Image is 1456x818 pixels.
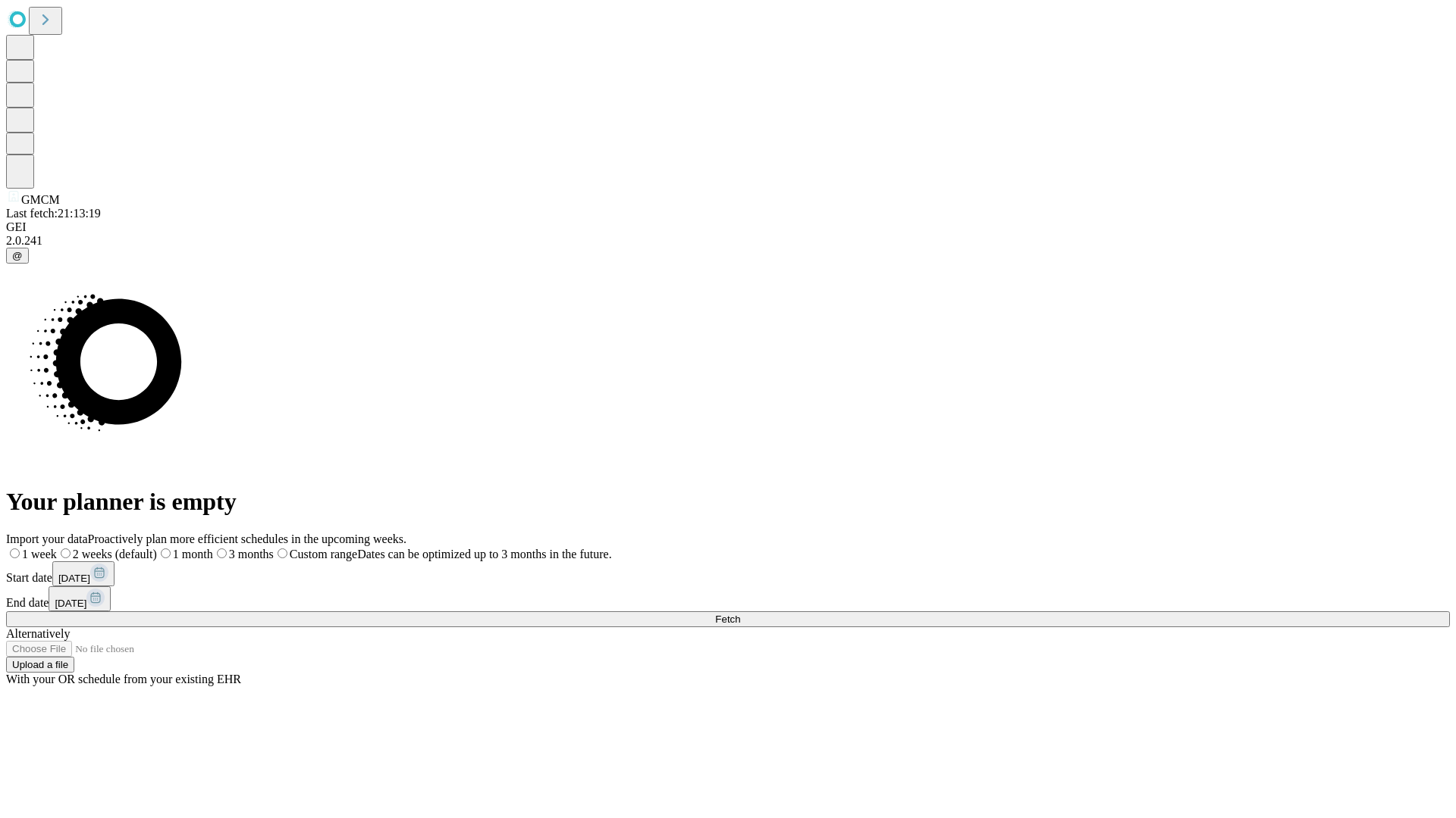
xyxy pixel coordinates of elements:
[6,220,1450,234] div: GEI
[73,548,157,560] span: 2 weeks (default)
[12,250,23,261] span: @
[49,586,111,611] button: [DATE]
[217,548,227,558] input: 3 months
[22,548,57,560] span: 1 week
[6,561,1450,586] div: Start date
[21,193,60,206] span: GMCM
[52,561,115,586] button: [DATE]
[715,613,740,625] span: Fetch
[58,573,90,584] span: [DATE]
[6,207,101,220] span: Last fetch: 21:13:19
[61,548,71,558] input: 2 weeks (default)
[6,657,74,673] button: Upload a file
[6,586,1450,611] div: End date
[290,548,357,560] span: Custom range
[6,248,29,264] button: @
[6,611,1450,627] button: Fetch
[6,488,1450,516] h1: Your planner is empty
[10,548,20,558] input: 1 week
[6,673,241,685] span: With your OR schedule from your existing EHR
[173,548,213,560] span: 1 month
[6,234,1450,248] div: 2.0.241
[6,627,70,640] span: Alternatively
[161,548,171,558] input: 1 month
[229,548,274,560] span: 3 months
[55,598,86,609] span: [DATE]
[88,532,406,545] span: Proactively plan more efficient schedules in the upcoming weeks.
[6,532,88,545] span: Import your data
[278,548,287,558] input: Custom rangeDates can be optimized up to 3 months in the future.
[357,548,611,560] span: Dates can be optimized up to 3 months in the future.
